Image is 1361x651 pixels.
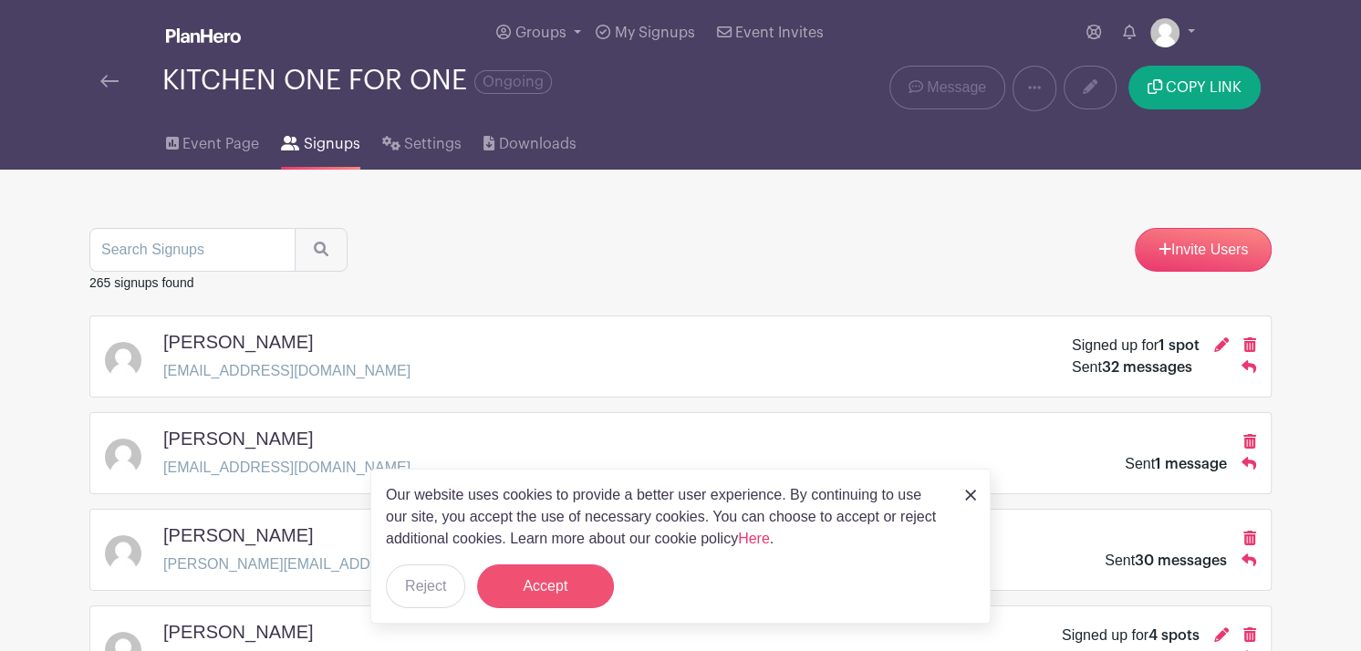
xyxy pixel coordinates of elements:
[499,133,577,155] span: Downloads
[100,75,119,88] img: back-arrow-29a5d9b10d5bd6ae65dc969a981735edf675c4d7a1fe02e03b50dbd4ba3cdb55.svg
[1072,335,1200,356] div: Signed up for
[89,228,296,272] input: Search Signups
[105,535,141,572] img: default-ce2991bfa6775e67f084385cd625a349d9dcbb7a52a09fb2fda1e96e2d18dcdb.png
[386,564,465,608] button: Reject
[477,564,614,608] button: Accept
[965,490,976,501] img: close_button-5f87c8562297e5c2d7936805f587ecaba9071eb48480494691a3f1689db116b3.svg
[163,457,410,479] p: [EMAIL_ADDRESS][DOMAIN_NAME]
[89,275,193,290] small: 265 signups found
[163,553,531,575] p: [PERSON_NAME][EMAIL_ADDRESS][DOMAIN_NAME]
[1166,80,1242,95] span: COPY LINK
[163,621,313,643] h5: [PERSON_NAME]
[1135,228,1272,272] a: Invite Users
[166,111,259,170] a: Event Page
[1150,18,1179,47] img: default-ce2991bfa6775e67f084385cd625a349d9dcbb7a52a09fb2fda1e96e2d18dcdb.png
[1158,338,1200,353] span: 1 spot
[735,26,824,40] span: Event Invites
[1148,628,1200,643] span: 4 spots
[1125,453,1227,475] div: Sent
[182,133,259,155] span: Event Page
[889,66,1005,109] a: Message
[615,26,695,40] span: My Signups
[1072,356,1192,378] div: Sent
[281,111,359,170] a: Signups
[1102,360,1192,375] span: 32 messages
[1155,457,1227,471] span: 1 message
[927,77,986,98] span: Message
[404,133,462,155] span: Settings
[386,484,946,550] p: Our website uses cookies to provide a better user experience. By continuing to use our site, you ...
[515,26,566,40] span: Groups
[738,531,770,546] a: Here
[105,439,141,475] img: default-ce2991bfa6775e67f084385cd625a349d9dcbb7a52a09fb2fda1e96e2d18dcdb.png
[1135,553,1227,568] span: 30 messages
[163,331,313,353] h5: [PERSON_NAME]
[163,360,410,382] p: [EMAIL_ADDRESS][DOMAIN_NAME]
[304,133,360,155] span: Signups
[1062,625,1200,646] div: Signed up for
[382,111,462,170] a: Settings
[483,111,576,170] a: Downloads
[1105,550,1227,572] div: Sent
[163,524,313,546] h5: [PERSON_NAME]
[162,66,552,96] div: KITCHEN ONE FOR ONE
[474,70,552,94] span: Ongoing
[166,28,241,43] img: logo_white-6c42ec7e38ccf1d336a20a19083b03d10ae64f83f12c07503d8b9e83406b4c7d.svg
[105,342,141,378] img: default-ce2991bfa6775e67f084385cd625a349d9dcbb7a52a09fb2fda1e96e2d18dcdb.png
[1128,66,1261,109] button: COPY LINK
[163,428,313,449] h5: [PERSON_NAME]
